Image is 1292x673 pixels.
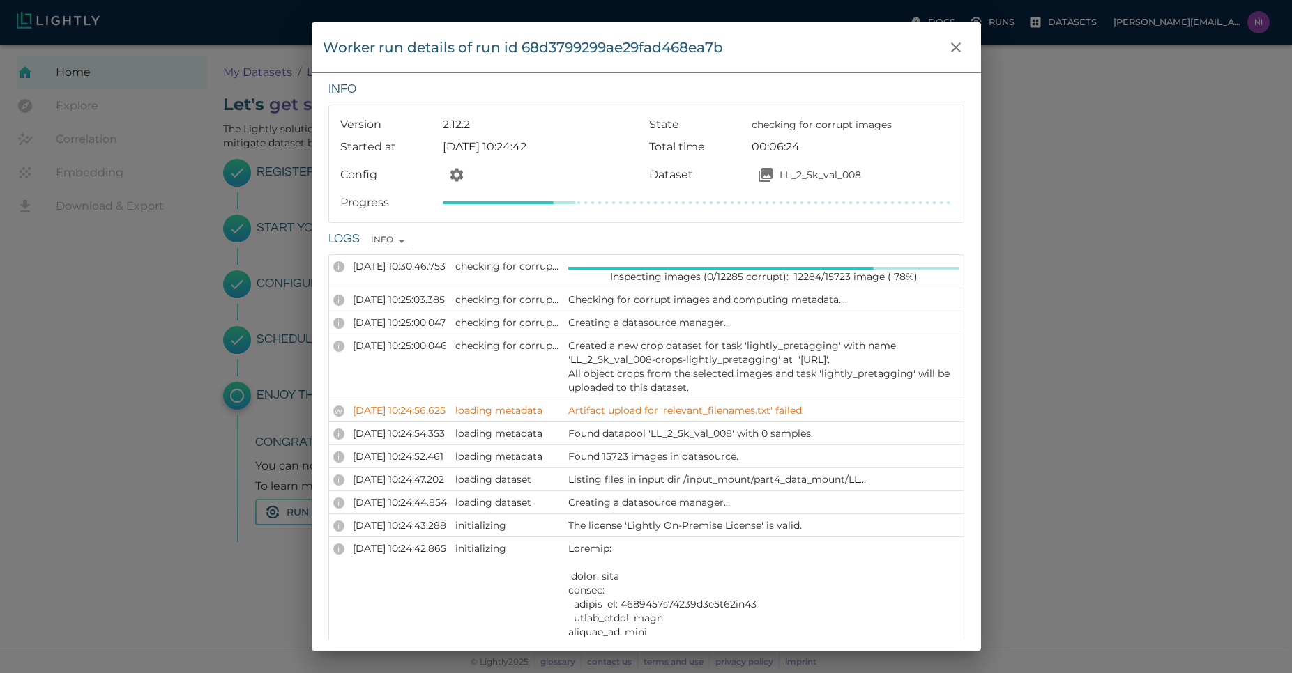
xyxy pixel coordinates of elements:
div: INFO [333,428,344,440]
div: INFO [333,295,344,306]
p: [DATE] 10:30:46.753 [353,259,447,273]
h6: Info [328,79,964,100]
div: INFO [333,474,344,486]
div: WARNING [333,405,344,417]
div: Worker run details of run id 68d3799299ae29fad468ea7b [323,36,723,59]
p: [DATE] 10:24:52.461 [353,449,447,463]
a: Open your dataset LL_2_5k_val_008LL_2_5k_val_008 [752,161,952,189]
p: [DATE] 10:25:00.047 [353,316,447,330]
p: [DATE] 10:25:00.046 [353,339,447,353]
p: [DATE] 10:24:56.625 [353,403,447,417]
p: loading metadata [455,426,560,440]
span: [DATE] 10:24:42 [443,140,526,153]
p: LL_2_5k_val_008 [780,168,861,182]
p: [DATE] 10:24:44.854 [353,495,447,509]
p: checking for corrupt images [455,259,560,273]
p: [DATE] 10:25:03.385 [353,293,447,307]
p: State [649,116,747,133]
p: Listing files in input dir /input_mount/part4_data_mount/LL... [568,472,959,486]
p: loading metadata [455,403,560,417]
p: loading dataset [455,472,560,486]
p: Found 15723 images in datasource. [568,449,959,463]
p: loading metadata [455,449,560,463]
div: INFO [333,261,344,272]
span: checking for corrupt images [752,118,892,131]
div: INFO [371,233,410,249]
div: INFO [333,318,344,329]
div: INFO [333,520,344,532]
div: 2.12.2 [437,111,643,133]
div: INFO [333,341,344,352]
p: [DATE] 10:24:47.202 [353,472,447,486]
p: initializing [455,541,560,555]
p: Total time [649,139,747,155]
div: INFO [333,497,344,509]
h6: Logs [328,229,360,250]
p: checking for corrupt images [455,316,560,330]
p: Version [340,116,438,133]
p: The license 'Lightly On-Premise License' is valid. [568,518,959,532]
p: loading dataset [455,495,560,509]
p: Creating a datasource manager... [568,495,959,509]
p: Inspecting images (0/12285 corrupt): 12284/15723 image ( 78%) [610,270,918,284]
button: Open your dataset LL_2_5k_val_008 [752,161,780,189]
div: INFO [333,543,344,555]
button: close [942,33,970,61]
p: Found datapool 'LL_2_5k_val_008' with 0 samples. [568,426,959,440]
p: Artifact upload for 'relevant_filenames.txt' failed. [568,403,959,417]
p: [DATE] 10:24:42.865 [353,541,447,555]
p: Created a new crop dataset for task 'lightly_pretagging' with name 'LL_2_5k_val_008-crops-lightly... [568,339,959,394]
p: [DATE] 10:24:54.353 [353,426,447,440]
p: Checking for corrupt images and computing metadata... [568,293,959,307]
p: Progress [340,194,438,211]
p: initializing [455,518,560,532]
p: Started at [340,139,438,155]
p: [DATE] 10:24:43.288 [353,518,447,532]
p: Creating a datasource manager... [568,316,959,330]
p: Dataset [649,167,747,183]
p: Config [340,167,438,183]
time: 00:06:24 [752,140,800,153]
p: checking for corrupt images [455,293,560,307]
div: INFO [333,451,344,463]
p: checking for corrupt images [455,339,560,353]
